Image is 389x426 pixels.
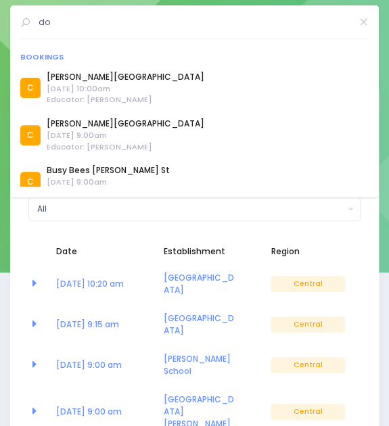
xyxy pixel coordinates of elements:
a: [DATE] 9:00 am [55,406,121,417]
div: C [20,78,41,98]
span: [DATE] 9:00am [47,176,170,188]
span: Region [271,245,345,258]
td: Central [262,345,361,385]
a: [DATE] 10:20 am [55,278,123,289]
span: [DATE] 9:00am [47,130,204,141]
td: Central [262,264,361,304]
a: [GEOGRAPHIC_DATA] [163,312,233,336]
span: Date [55,245,130,258]
span: Educator: [PERSON_NAME] [47,141,204,153]
div: C [20,125,41,145]
td: <a href="https://app.stjis.org.nz/bookings/524185" class="font-weight-bold">14 Oct at 9:15 am</a> [47,304,155,345]
td: <a href="https://app.stjis.org.nz/bookings/524184" class="font-weight-bold">13 Oct at 10:20 am</a> [47,264,155,304]
input: Search for anything (like establishments, bookings, or feedback) [39,12,351,32]
a: [PERSON_NAME][GEOGRAPHIC_DATA] [47,71,204,83]
td: <a href="https://app.stjis.org.nz/establishments/203627" class="font-weight-bold">Ballance School... [155,345,262,385]
td: Central [262,304,361,345]
a: [DATE] 9:15 am [55,318,118,330]
a: Busy Bees [PERSON_NAME] St [47,164,170,176]
div: All [37,203,344,215]
span: [DATE] 10:00am [47,83,204,95]
div: Bookings [20,51,369,63]
span: Central [271,357,345,373]
div: C [20,172,41,192]
td: <a href="https://app.stjis.org.nz/establishments/203396" class="font-weight-bold">Lakeview School... [155,264,262,304]
span: Educator: [PERSON_NAME] [47,94,204,105]
button: All [28,197,361,221]
a: [PERSON_NAME][GEOGRAPHIC_DATA] [47,118,204,130]
a: [GEOGRAPHIC_DATA] [163,272,233,295]
span: Central [271,276,345,292]
span: Central [271,316,345,333]
td: <a href="https://app.stjis.org.nz/bookings/523999" class="font-weight-bold">16 Oct at 9:00 am</a> [47,345,155,385]
td: <a href="https://app.stjis.org.nz/establishments/203396" class="font-weight-bold">Lakeview School... [155,304,262,345]
a: [PERSON_NAME] School [163,353,230,377]
span: Establishment [163,245,237,258]
a: [DATE] 9:00 am [55,359,121,371]
span: Central [271,404,345,420]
